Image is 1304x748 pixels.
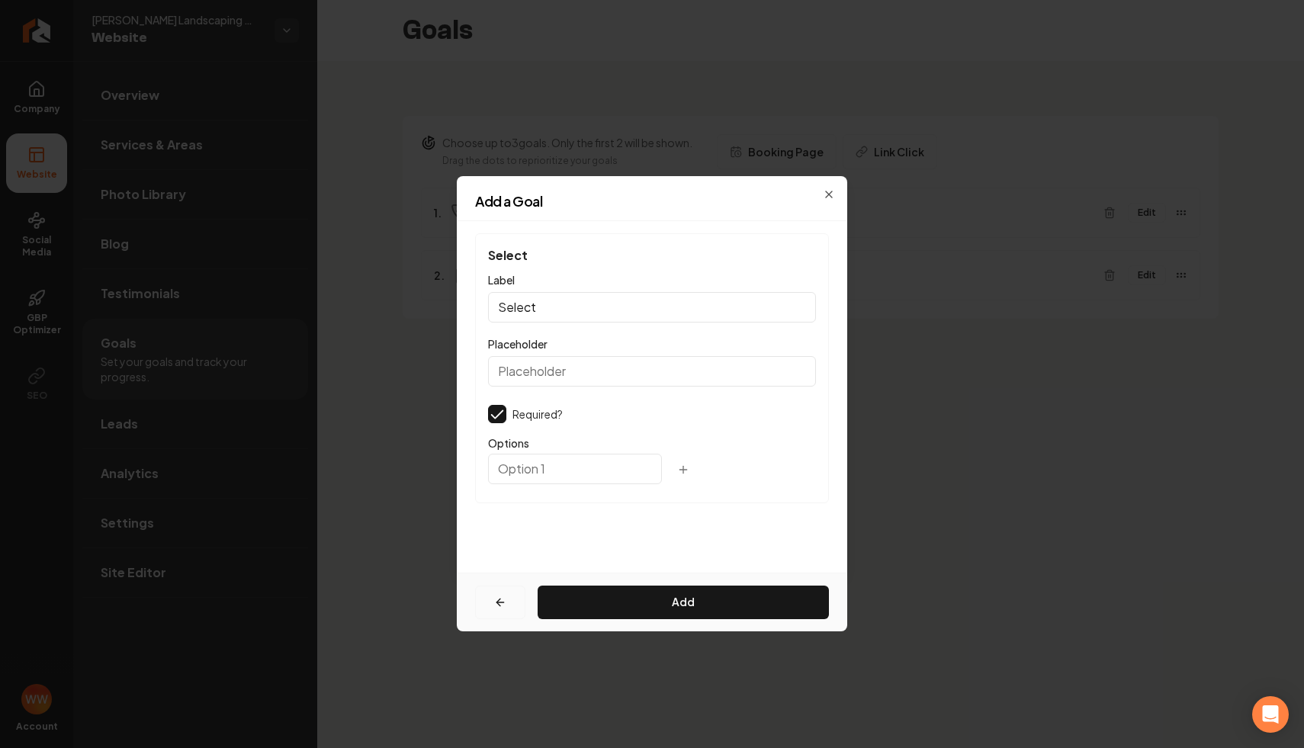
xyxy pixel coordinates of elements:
input: Placeholder [488,356,816,387]
h2: Add a Goal [475,194,829,208]
input: Option 1 [488,454,662,484]
input: Name [488,292,816,323]
label: Placeholder [488,337,548,351]
span: Select [488,246,816,265]
label: Label [488,273,515,287]
label: Required? [512,406,563,422]
button: Add [538,586,829,619]
span: Options [488,435,816,451]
